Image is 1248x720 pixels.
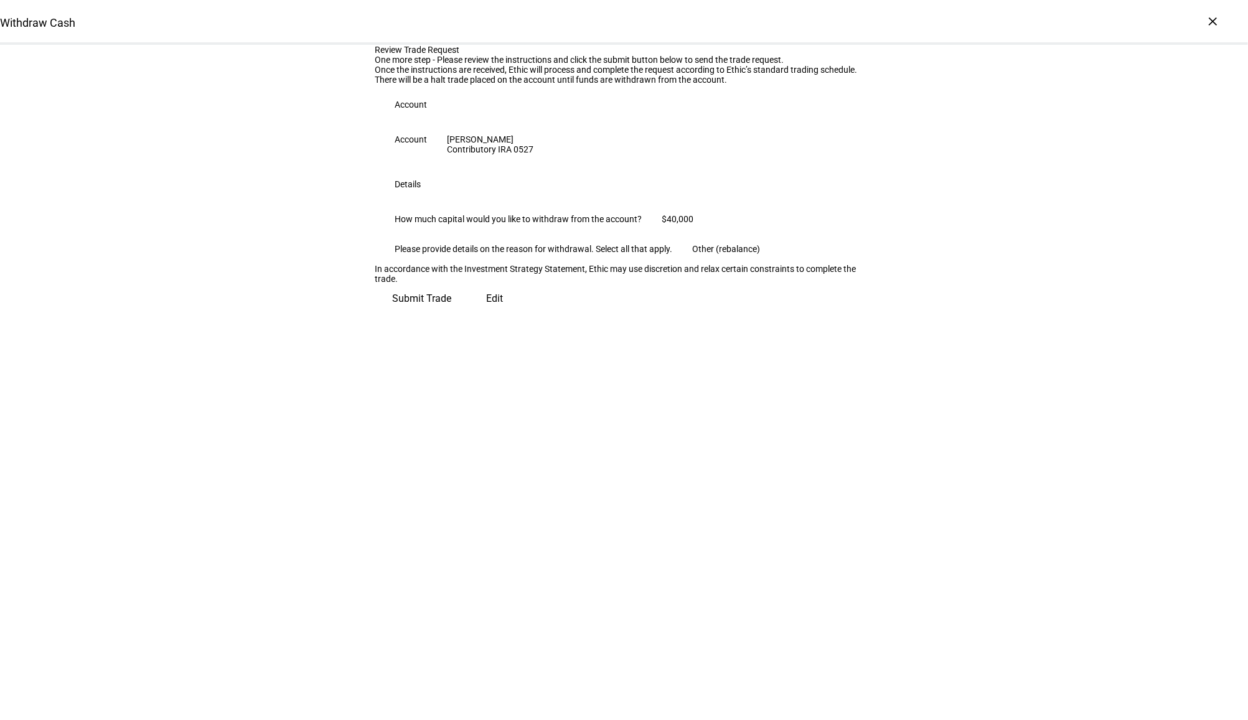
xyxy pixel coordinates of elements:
[662,214,694,224] div: $40,000
[448,144,534,154] div: Contributory IRA 0527
[693,244,761,254] div: Other (rebalance)
[393,284,452,314] span: Submit Trade
[487,284,504,314] span: Edit
[395,214,642,224] div: How much capital would you like to withdraw from the account?
[395,244,673,254] div: Please provide details on the reason for withdrawal. Select all that apply.
[395,100,428,110] div: Account
[375,65,873,75] div: Once the instructions are received, Ethic will process and complete the request according to Ethi...
[375,45,873,55] div: Review Trade Request
[469,284,521,314] button: Edit
[375,284,469,314] button: Submit Trade
[1203,11,1223,31] div: ×
[375,55,873,65] div: One more step - Please review the instructions and click the submit button below to send the trad...
[375,75,873,85] div: There will be a halt trade placed on the account until funds are withdrawn from the account.
[395,134,428,144] div: Account
[375,264,873,284] div: In accordance with the Investment Strategy Statement, Ethic may use discretion and relax certain ...
[448,134,534,144] div: [PERSON_NAME]
[395,179,421,189] div: Details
